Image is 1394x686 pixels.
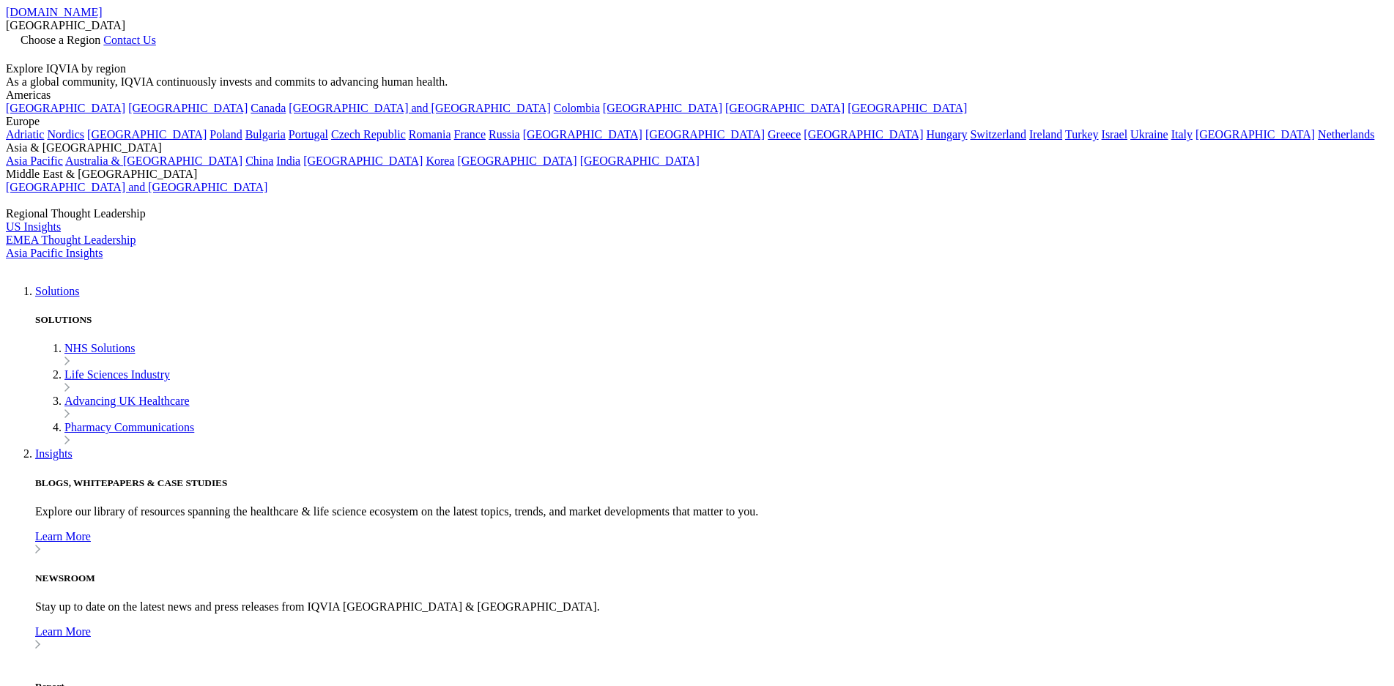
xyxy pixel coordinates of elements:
[603,102,722,114] a: [GEOGRAPHIC_DATA]
[251,102,286,114] a: Canada
[6,102,125,114] a: [GEOGRAPHIC_DATA]
[6,141,1388,154] div: Asia & [GEOGRAPHIC_DATA]
[645,128,765,141] a: [GEOGRAPHIC_DATA]
[64,395,190,407] a: Advancing UK Healthcare
[554,102,600,114] a: Colombia
[35,600,1388,614] p: Stay up to date on the latest news and press releases from IQVIA [GEOGRAPHIC_DATA] & [GEOGRAPHIC_...
[6,234,136,246] a: EMEA Thought Leadership
[1065,128,1099,141] a: Turkey
[289,102,550,114] a: [GEOGRAPHIC_DATA] and [GEOGRAPHIC_DATA]
[35,530,1388,556] a: Learn More
[848,102,967,114] a: [GEOGRAPHIC_DATA]
[6,62,1388,75] div: Explore IQVIA by region
[128,102,248,114] a: [GEOGRAPHIC_DATA]
[35,573,1388,584] h5: NEWSROOM
[35,314,1388,326] h5: SOLUTIONS
[6,207,1388,220] div: Regional Thought Leadership
[276,154,300,167] a: India
[457,154,576,167] a: [GEOGRAPHIC_DATA]
[35,447,73,460] a: Insights
[64,342,135,354] a: NHS Solutions
[47,128,84,141] a: Nordics
[64,421,194,433] a: Pharmacy Communications
[1029,128,1062,141] a: Ireland
[6,19,1388,32] div: [GEOGRAPHIC_DATA]
[926,128,967,141] a: Hungary
[6,89,1388,102] div: Americas
[6,154,63,167] a: Asia Pacific
[1171,128,1193,141] a: Italy
[725,102,845,114] a: [GEOGRAPHIC_DATA]
[303,154,423,167] a: [GEOGRAPHIC_DATA]
[6,75,1388,89] div: As a global community, IQVIA continuously invests and commits to advancing human health.
[489,128,520,141] a: Russia
[35,625,1388,652] a: Learn More
[245,154,273,167] a: China
[580,154,700,167] a: [GEOGRAPHIC_DATA]
[768,128,801,141] a: Greece
[454,128,486,141] a: France
[804,128,923,141] a: [GEOGRAPHIC_DATA]
[6,168,1388,181] div: Middle East & [GEOGRAPHIC_DATA]
[64,368,170,381] a: Life Sciences Industry
[245,128,286,141] a: Bulgaria
[210,128,242,141] a: Poland
[289,128,328,141] a: Portugal
[35,505,1388,518] p: Explore our library of resources spanning the healthcare & life science ecosystem on the latest t...
[6,6,103,18] a: [DOMAIN_NAME]
[6,128,44,141] a: Adriatic
[6,181,267,193] a: [GEOGRAPHIC_DATA] and [GEOGRAPHIC_DATA]
[523,128,642,141] a: [GEOGRAPHIC_DATA]
[6,247,103,259] a: Asia Pacific Insights
[6,115,1388,128] div: Europe
[409,128,451,141] a: Romania
[1195,128,1315,141] a: [GEOGRAPHIC_DATA]
[970,128,1026,141] a: Switzerland
[103,34,156,46] a: Contact Us
[65,154,242,167] a: Australia & [GEOGRAPHIC_DATA]
[35,285,79,297] a: Solutions
[35,477,1388,489] h5: BLOGS, WHITEPAPERS & CASE STUDIES
[1102,128,1128,141] a: Israel
[21,34,100,46] span: Choose a Region
[87,128,207,141] a: [GEOGRAPHIC_DATA]
[426,154,454,167] a: Korea
[1318,128,1374,141] a: Netherlands
[1130,128,1168,141] a: Ukraine
[6,220,61,233] a: US Insights
[331,128,406,141] a: Czech Republic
